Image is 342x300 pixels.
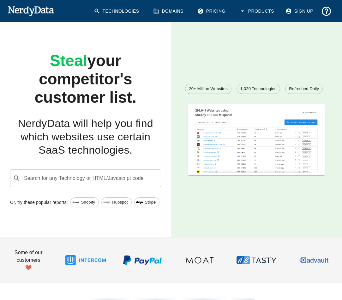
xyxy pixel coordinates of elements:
[141,199,159,205] span: Stripe
[237,84,280,94] a: 1,020 Technologies
[236,3,279,19] button: Products
[8,4,54,17] img: NerdyData.com
[293,240,334,280] img: Advault
[101,197,131,207] a: Hubspot
[109,199,131,205] span: Hubspot
[285,86,322,92] span: Refreshed Daily
[318,3,334,19] button: Support and Documentation
[236,240,277,280] img: ABTasty
[78,199,99,205] span: Shopify
[122,240,163,280] img: PayPal
[70,197,99,207] a: Shopify
[50,52,87,70] span: Steal
[194,3,231,19] a: Pricing
[237,86,280,92] span: 1,020 Technologies
[149,3,189,19] a: Domains
[65,240,106,280] img: Intercom
[10,199,68,205] p: Or, try these popular reports:
[285,84,323,94] a: Refreshed Daily
[185,86,231,92] span: 20+ Million Websites
[282,3,318,19] a: Sign Up
[179,240,220,280] img: Moat
[90,3,144,19] a: Technologies
[188,104,325,173] img: A screenshot of a report showing the total number of websites using Shopify
[10,117,161,157] h2: NerdyData will help you find which websites use certain SaaS technologies.
[10,52,161,107] h1: your competitor's customer list.
[134,197,160,207] a: Stripe
[185,84,231,94] a: 20+ Million Websites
